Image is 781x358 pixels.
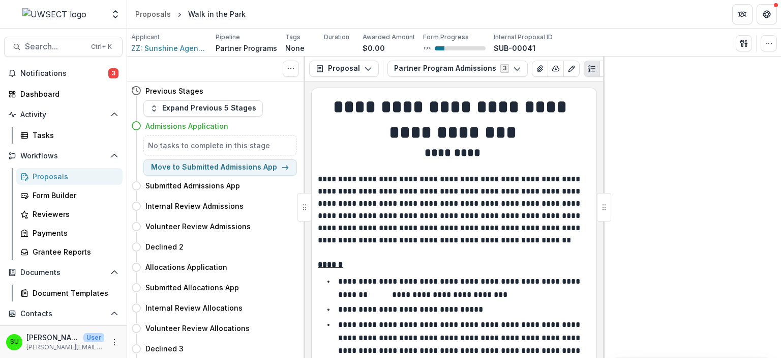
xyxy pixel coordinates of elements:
[757,4,777,24] button: Get Help
[563,61,580,77] button: Edit as form
[83,333,104,342] p: User
[16,243,123,260] a: Grantee Reports
[148,140,292,151] h5: No tasks to complete in this stage
[135,9,171,19] div: Proposals
[22,8,86,20] img: UWSECT logo
[145,201,244,211] h4: Internal Review Admissions
[216,33,240,42] p: Pipeline
[10,339,19,345] div: Scott Umbel
[145,86,203,96] h4: Previous Stages
[33,288,114,298] div: Document Templates
[20,268,106,277] span: Documents
[4,65,123,81] button: Notifications3
[145,180,240,191] h4: Submitted Admissions App
[4,148,123,164] button: Open Workflows
[20,111,106,119] span: Activity
[494,43,535,53] p: SUB-00041
[20,152,106,160] span: Workflows
[324,33,349,42] p: Duration
[33,209,114,219] div: Reviewers
[108,4,123,24] button: Open entity switcher
[145,343,184,354] h4: Declined 3
[4,264,123,281] button: Open Documents
[732,4,753,24] button: Partners
[20,89,114,99] div: Dashboard
[387,61,528,77] button: Partner Program Admissions3
[145,282,239,293] h4: Submitted Allocations App
[4,86,123,102] a: Dashboard
[4,37,123,57] button: Search...
[20,69,108,78] span: Notifications
[145,302,243,313] h4: Internal Review Allocations
[33,190,114,201] div: Form Builder
[145,262,227,272] h4: Allocations Application
[131,7,175,21] a: Proposals
[423,45,431,52] p: 19 %
[532,61,548,77] button: View Attached Files
[283,61,299,77] button: Toggle View Cancelled Tasks
[309,61,379,77] button: Proposal
[33,171,114,182] div: Proposals
[16,168,123,185] a: Proposals
[108,68,118,78] span: 3
[33,130,114,141] div: Tasks
[145,323,250,334] h4: Volunteer Review Allocations
[16,225,123,241] a: Payments
[16,285,123,301] a: Document Templates
[131,7,250,21] nav: breadcrumb
[89,41,114,52] div: Ctrl + K
[16,127,123,144] a: Tasks
[216,43,277,53] p: Partner Programs
[33,246,114,257] div: Grantee Reports
[145,221,251,232] h4: Volunteer Review Admissions
[26,332,79,343] p: [PERSON_NAME]
[599,61,616,77] button: PDF view
[16,187,123,204] a: Form Builder
[363,43,385,53] p: $0.00
[584,61,600,77] button: Plaintext view
[188,9,246,19] div: Walk in the Park
[25,42,85,51] span: Search...
[145,121,228,131] h4: Admissions Application
[494,33,553,42] p: Internal Proposal ID
[20,310,106,318] span: Contacts
[131,43,207,53] a: ZZ: Sunshine Agency of Southeastern [US_STATE]
[26,343,104,352] p: [PERSON_NAME][EMAIL_ADDRESS][PERSON_NAME][DOMAIN_NAME]
[285,43,305,53] p: None
[33,228,114,238] div: Payments
[423,33,469,42] p: Form Progress
[16,206,123,223] a: Reviewers
[131,33,160,42] p: Applicant
[4,306,123,322] button: Open Contacts
[4,106,123,123] button: Open Activity
[143,159,297,176] button: Move to Submitted Admissions App
[108,336,121,348] button: More
[145,241,184,252] h4: Declined 2
[363,33,415,42] p: Awarded Amount
[285,33,301,42] p: Tags
[143,100,263,117] button: Expand Previous 5 Stages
